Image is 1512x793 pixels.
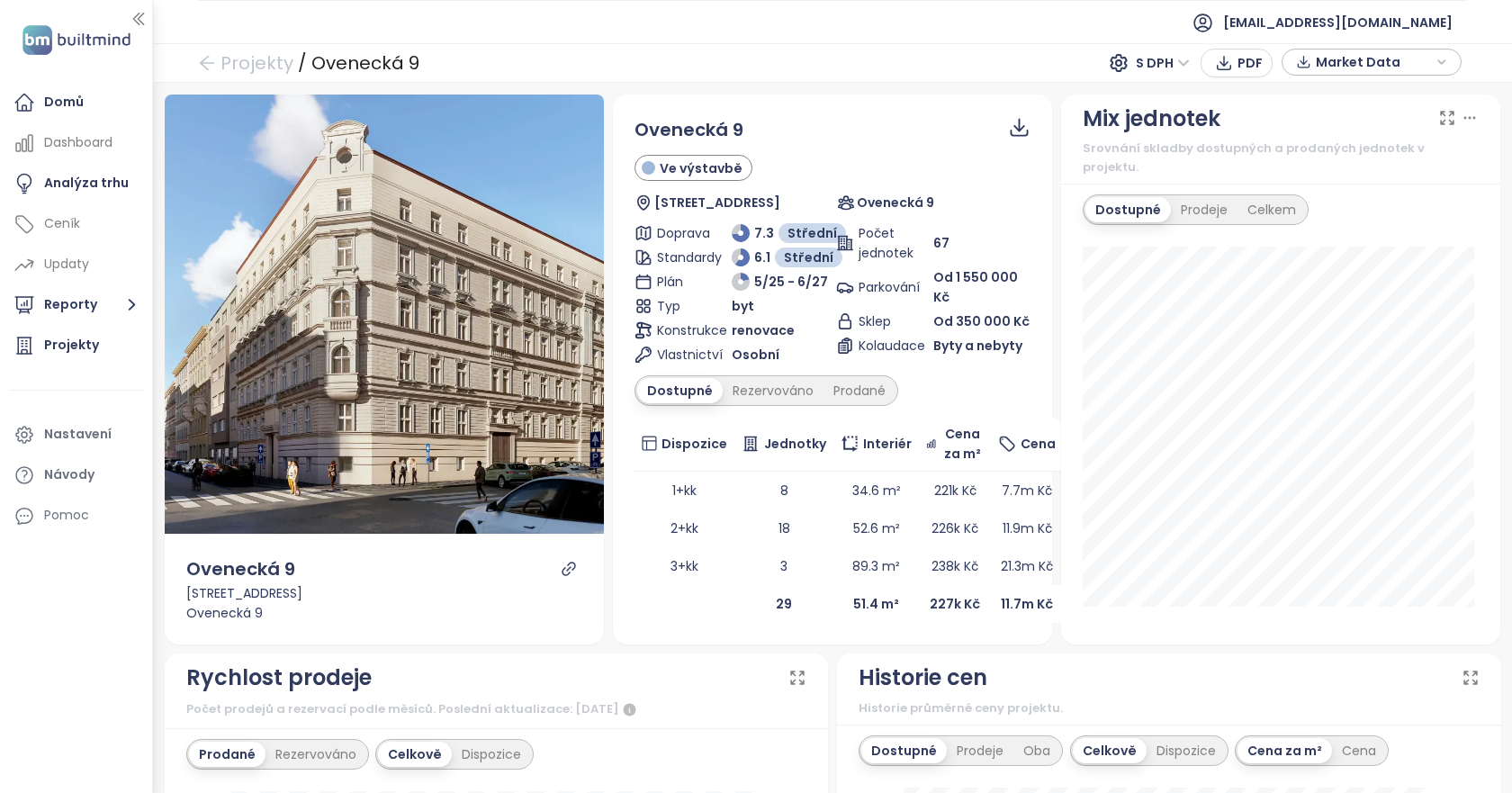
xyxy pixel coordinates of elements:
[9,417,143,453] a: Nastavení
[1001,595,1053,613] b: 11.7m Kč
[9,287,143,323] button: Reporty
[661,434,727,454] span: Dispozice
[657,272,706,292] span: Plán
[1021,434,1056,454] span: Cena
[1237,738,1332,763] div: Cena za m²
[754,223,774,243] span: 7.3
[1013,738,1060,763] div: Oba
[1147,738,1226,763] div: Dispozice
[1083,102,1220,136] div: Mix jednotek
[931,557,978,575] span: 238k Kč
[861,738,947,763] div: Dostupné
[787,223,837,243] span: Střední
[1223,1,1453,44] span: [EMAIL_ADDRESS][DOMAIN_NAME]
[1073,738,1147,763] div: Celkově
[311,47,419,79] div: Ovenecká 9
[930,595,980,613] b: 227k Kč
[764,434,826,454] span: Jednotky
[44,253,89,275] div: Updaty
[9,125,143,161] a: Dashboard
[859,661,987,695] div: Historie cen
[44,334,99,356] div: Projekty
[859,336,907,356] span: Kolaudace
[634,509,735,547] td: 2+kk
[1003,519,1052,537] span: 11.9m Kč
[859,277,907,297] span: Parkování
[1237,197,1306,222] div: Celkem
[657,296,706,316] span: Typ
[634,472,735,509] td: 1+kk
[189,742,265,767] div: Prodané
[734,547,833,585] td: 3
[833,509,919,547] td: 52.6 m²
[198,47,293,79] a: arrow-left Projekty
[186,661,372,695] div: Rychlost prodeje
[933,268,1018,306] span: Od 1 550 000 Kč
[657,345,706,365] span: Vlastnictví
[637,378,723,403] div: Dostupné
[1332,738,1386,763] div: Cena
[857,193,934,212] span: Ovenecká 9
[660,158,742,178] span: Ve výstavbě
[934,482,976,500] span: 221k Kč
[9,328,143,364] a: Projekty
[941,424,985,464] span: Cena za m²
[1085,197,1171,222] div: Dostupné
[1291,49,1452,76] div: button
[859,699,1480,717] div: Historie průměrné ceny projektu.
[654,193,780,212] span: [STREET_ADDRESS]
[452,742,531,767] div: Dispozice
[9,247,143,283] a: Updaty
[859,223,907,263] span: Počet jednotek
[561,561,577,577] a: link
[657,320,706,340] span: Konstrukce
[732,296,754,316] span: byt
[657,248,706,267] span: Standardy
[634,547,735,585] td: 3+kk
[931,519,978,537] span: 226k Kč
[44,172,129,194] div: Analýza trhu
[44,91,84,113] div: Domů
[859,311,907,331] span: Sklep
[933,336,1022,356] span: Byty a nebyty
[9,166,143,202] a: Analýza trhu
[198,54,216,72] span: arrow-left
[1201,49,1273,77] button: PDF
[754,248,770,267] span: 6.1
[734,509,833,547] td: 18
[823,378,895,403] div: Prodané
[9,457,143,493] a: Návody
[9,206,143,242] a: Ceník
[1083,140,1479,176] div: Srovnání skladby dostupných a prodaných jednotek v projektu.
[833,547,919,585] td: 89.3 m²
[754,272,828,292] span: 5/25 - 6/27
[186,699,807,721] div: Počet prodejů a rezervací podle měsíců. Poslední aktualizace: [DATE]
[9,498,143,534] div: Pomoc
[1316,49,1432,76] span: Market Data
[186,555,295,583] div: Ovenecká 9
[933,233,949,253] span: 67
[186,583,582,603] div: [STREET_ADDRESS]
[44,212,80,235] div: Ceník
[947,738,1013,763] div: Prodeje
[634,116,743,144] span: Ovenecká 9
[1237,53,1263,73] span: PDF
[1136,50,1190,77] span: S DPH
[853,595,899,613] b: 51.4 m²
[17,22,136,59] img: logo
[9,85,143,121] a: Domů
[657,223,706,243] span: Doprava
[44,504,89,527] div: Pomoc
[732,345,779,365] span: Osobní
[776,595,792,613] b: 29
[1171,197,1237,222] div: Prodeje
[378,742,452,767] div: Celkově
[44,423,112,446] div: Nastavení
[1001,557,1053,575] span: 21.3m Kč
[723,378,823,403] div: Rezervováno
[933,311,1030,331] span: Od 350 000 Kč
[732,320,795,340] span: renovace
[833,472,919,509] td: 34.6 m²
[265,742,366,767] div: Rezervováno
